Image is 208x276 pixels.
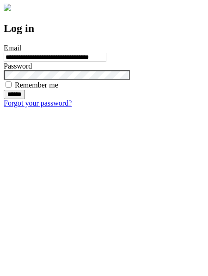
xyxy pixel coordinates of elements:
[4,22,204,35] h2: Log in
[4,44,21,52] label: Email
[4,99,72,107] a: Forgot your password?
[4,4,11,11] img: logo-4e3dc11c47720685a147b03b5a06dd966a58ff35d612b21f08c02c0306f2b779.png
[4,62,32,70] label: Password
[15,81,58,89] label: Remember me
